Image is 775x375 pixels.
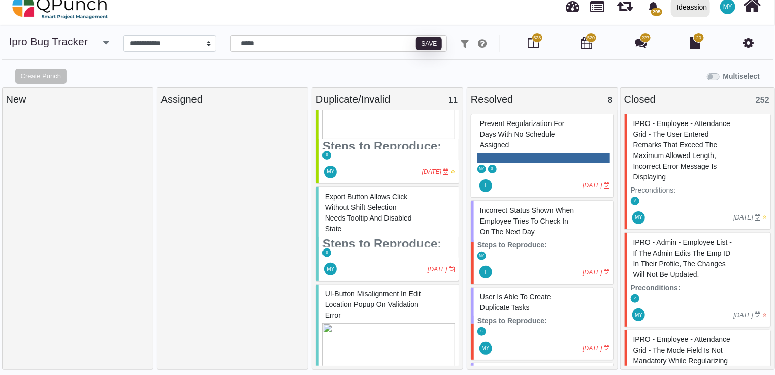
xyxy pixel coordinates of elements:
[322,248,331,257] span: Selvarani
[326,251,328,255] span: S
[477,317,547,325] strong: Steps to Reproduce:
[325,290,421,319] span: #77229
[480,330,483,333] span: S
[324,166,337,178] span: Mohammed Yakub Raza Khan A
[635,312,642,318] span: MY
[428,266,447,273] i: [DATE]
[755,312,761,318] i: Due Date
[478,39,487,49] i: e.g: punch or !ticket or &Type or #Status or @username or $priority or *iteration or ^additionalf...
[6,91,149,107] div: New
[583,269,602,276] i: [DATE]
[604,345,610,351] i: Due Date
[631,294,639,303] span: Vinusha
[633,238,732,278] span: #60866
[325,193,412,233] span: #77227
[484,270,487,275] span: T
[587,35,595,42] span: 520
[327,169,334,174] span: MY
[604,269,610,275] i: Due Date
[634,199,636,203] span: V
[533,35,541,42] span: 523
[471,91,614,107] div: Resolved
[635,215,642,220] span: MY
[734,311,754,319] i: [DATE]
[608,96,612,104] span: 8
[484,183,487,188] span: T
[479,179,492,192] span: Thalha
[631,185,767,196] p: Preconditions:
[723,4,732,10] span: MY
[723,72,760,80] b: Multiselect
[324,263,337,275] span: Mohammed Yakub Raza Khan A
[756,96,769,104] span: 252
[482,346,490,351] span: MY
[316,91,459,107] div: Duplicate/Invalid
[632,211,645,224] span: Mohammed Yakub Raza Khan A
[479,266,492,278] span: Thalha
[327,267,334,272] span: MY
[491,167,494,171] span: S
[488,165,497,173] span: Selvarani
[635,37,647,49] i: Punch Discussion
[763,312,767,318] i: High
[604,182,610,189] i: Due Date
[734,214,754,221] i: [DATE]
[416,37,442,51] button: Save
[755,214,761,221] i: Due Date
[583,182,602,189] i: [DATE]
[477,165,486,173] span: Mohammed Yakub Raza Khan A
[648,2,659,12] svg: bell fill
[479,167,484,171] span: MY
[477,252,486,260] span: Mohammed Yakub Raza Khan A
[632,308,645,321] span: Mohammed Yakub Raza Khan A
[583,345,602,352] i: [DATE]
[161,91,304,107] div: Assigned
[480,119,565,149] span: #81686
[624,91,771,107] div: Closed
[322,139,442,153] strong: Steps to Reproduce:
[696,35,701,42] span: 20
[763,214,767,221] i: Medium
[443,169,449,175] i: Due Date
[690,37,700,49] i: Document Library
[477,327,486,336] span: Selvarani
[651,8,662,16] span: 295
[480,293,551,311] span: #83301
[9,36,88,47] a: ipro Bug Tracker
[451,169,455,175] i: Medium
[633,119,730,181] span: #61256
[477,241,547,249] strong: Steps to Reproduce:
[326,153,328,157] span: S
[634,297,636,300] span: V
[582,37,593,49] i: Calendar
[479,342,492,355] span: Mohammed Yakub Raza Khan A
[642,35,650,42] span: 227
[322,151,331,160] span: Selvarani
[479,254,484,258] span: MY
[480,206,574,236] span: #81823
[631,284,681,292] strong: Preconditions:
[448,96,458,104] span: 11
[422,168,442,175] i: [DATE]
[322,237,442,251] strong: Steps to Reproduce:
[449,266,455,272] i: Due Date
[528,37,539,49] i: Board
[631,197,639,205] span: Vinusha
[15,69,67,84] button: Create Punch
